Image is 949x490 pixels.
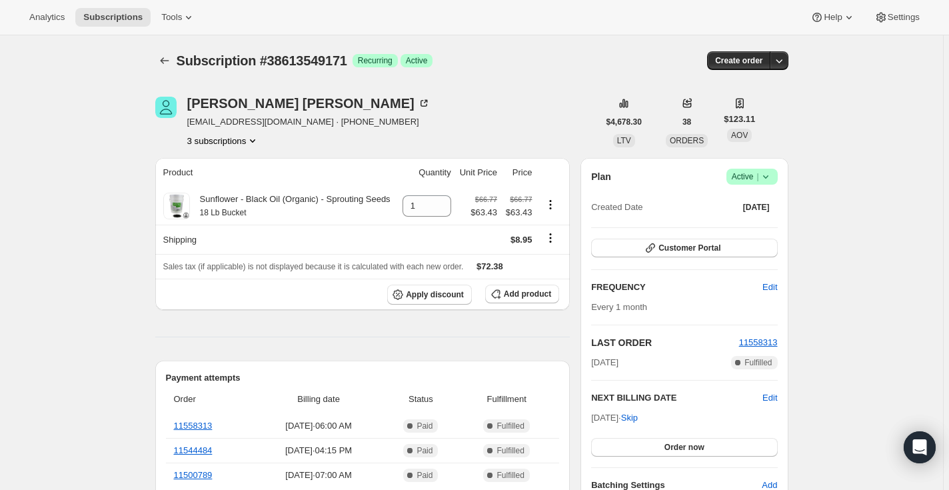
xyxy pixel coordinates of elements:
[163,193,190,219] img: product img
[475,195,497,203] small: $66.77
[540,197,561,212] button: Product actions
[417,421,433,431] span: Paid
[743,202,770,213] span: [DATE]
[187,134,260,147] button: Product actions
[187,115,431,129] span: [EMAIL_ADDRESS][DOMAIN_NAME] · [PHONE_NUMBER]
[735,198,778,217] button: [DATE]
[75,8,151,27] button: Subscriptions
[29,12,65,23] span: Analytics
[670,136,704,145] span: ORDERS
[161,12,182,23] span: Tools
[496,470,524,481] span: Fulfilled
[731,131,748,140] span: AOV
[824,12,842,23] span: Help
[591,281,762,294] h2: FREQUENCY
[163,262,464,271] span: Sales tax (if applicable) is not displayed because it is calculated with each new order.
[591,201,642,214] span: Created Date
[257,444,379,457] span: [DATE] · 04:15 PM
[155,158,398,187] th: Product
[591,336,738,349] h2: LAST ORDER
[455,158,501,187] th: Unit Price
[732,170,772,183] span: Active
[613,407,646,429] button: Skip
[658,243,720,253] span: Customer Portal
[505,206,532,219] span: $63.43
[174,421,213,431] a: 11558313
[462,393,551,406] span: Fulfillment
[744,357,772,368] span: Fulfilled
[756,171,758,182] span: |
[754,277,785,298] button: Edit
[510,195,532,203] small: $66.77
[621,411,638,425] span: Skip
[762,391,777,405] button: Edit
[540,231,561,245] button: Shipping actions
[190,193,391,219] div: Sunflower - Black Oil (Organic) - Sprouting Seeds
[591,438,777,457] button: Order now
[591,356,618,369] span: [DATE]
[762,281,777,294] span: Edit
[606,117,642,127] span: $4,678.30
[155,225,398,254] th: Shipping
[739,336,778,349] button: 11558313
[904,431,936,463] div: Open Intercom Messenger
[739,337,778,347] a: 11558313
[177,53,347,68] span: Subscription #38613549171
[166,385,254,414] th: Order
[485,285,559,303] button: Add product
[496,421,524,431] span: Fulfilled
[257,393,379,406] span: Billing date
[155,97,177,118] span: Heather Plaisance
[724,113,755,126] span: $123.11
[471,206,497,219] span: $63.43
[888,12,920,23] span: Settings
[504,289,551,299] span: Add product
[617,136,631,145] span: LTV
[358,55,393,66] span: Recurring
[388,393,454,406] span: Status
[200,208,247,217] small: 18 Lb Bucket
[155,51,174,70] button: Subscriptions
[598,113,650,131] button: $4,678.30
[257,469,379,482] span: [DATE] · 07:00 AM
[501,158,536,187] th: Price
[682,117,691,127] span: 38
[591,391,762,405] h2: NEXT BILLING DATE
[21,8,73,27] button: Analytics
[510,235,532,245] span: $8.95
[166,371,560,385] h2: Payment attempts
[387,285,472,305] button: Apply discount
[417,445,433,456] span: Paid
[802,8,863,27] button: Help
[496,445,524,456] span: Fulfilled
[591,413,638,423] span: [DATE] ·
[398,158,455,187] th: Quantity
[591,170,611,183] h2: Plan
[187,97,431,110] div: [PERSON_NAME] [PERSON_NAME]
[174,470,213,480] a: 11500789
[715,55,762,66] span: Create order
[83,12,143,23] span: Subscriptions
[153,8,203,27] button: Tools
[707,51,770,70] button: Create order
[664,442,704,453] span: Order now
[417,470,433,481] span: Paid
[257,419,379,433] span: [DATE] · 06:00 AM
[591,239,777,257] button: Customer Portal
[476,261,503,271] span: $72.38
[174,445,213,455] a: 11544484
[406,289,464,300] span: Apply discount
[674,113,699,131] button: 38
[406,55,428,66] span: Active
[591,302,647,312] span: Every 1 month
[866,8,928,27] button: Settings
